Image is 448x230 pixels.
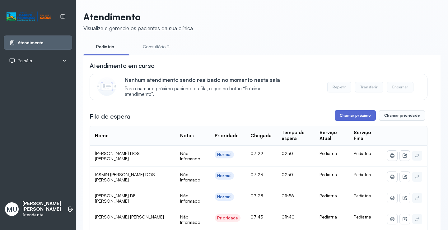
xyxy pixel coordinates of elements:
button: Chamar prioridade [379,110,425,121]
button: Encerrar [387,82,413,92]
div: Nome [95,133,109,139]
div: Pediatria [320,172,344,177]
a: Pediatria [83,42,127,52]
div: Pediatria [320,214,344,220]
p: Nenhum atendimento sendo realizado no momento nesta sala [125,77,289,83]
div: Tempo de espera [282,130,310,142]
span: [PERSON_NAME] DE [PERSON_NAME] [95,193,136,204]
span: Pediatria [354,151,371,156]
span: IASMIN [PERSON_NAME] DOS [PERSON_NAME] [95,172,155,183]
span: 07:43 [250,214,263,219]
button: Transferir [355,82,383,92]
span: Pediatria [354,193,371,198]
img: Imagem de CalloutCard [97,77,116,96]
div: Pediatria [320,193,344,199]
span: 07:23 [250,172,263,177]
div: Chegada [250,133,272,139]
span: 07:28 [250,193,263,198]
button: Chamar próximo [335,110,376,121]
div: Normal [217,194,231,199]
p: [PERSON_NAME] [PERSON_NAME] [22,201,61,213]
div: Visualize e gerencie os pacientes da sua clínica [83,25,193,31]
img: Logotipo do estabelecimento [7,12,51,22]
span: Não Informado [180,193,200,204]
a: Consultório 2 [134,42,178,52]
div: Prioridade [217,215,238,221]
span: Não Informado [180,214,200,225]
p: Atendente [22,212,61,218]
span: Para chamar o próximo paciente da fila, clique no botão “Próximo atendimento”. [125,86,289,98]
span: [PERSON_NAME] DOS [PERSON_NAME] [95,151,140,162]
div: Serviço Atual [320,130,344,142]
span: 02h01 [282,151,295,156]
div: Pediatria [320,151,344,156]
span: Pediatria [354,172,371,177]
span: Atendimento [18,40,44,45]
div: Normal [217,152,231,157]
span: Não Informado [180,172,200,183]
a: Atendimento [9,40,67,46]
span: [PERSON_NAME] [PERSON_NAME] [95,214,164,219]
span: 01h40 [282,214,295,219]
span: Painéis [18,58,32,63]
span: Pediatria [354,214,371,219]
div: Notas [180,133,194,139]
h3: Fila de espera [90,112,130,121]
div: Normal [217,173,231,178]
div: Prioridade [215,133,239,139]
button: Repetir [327,82,351,92]
span: 01h56 [282,193,294,198]
span: Não Informado [180,151,200,162]
span: 07:22 [250,151,263,156]
span: 02h01 [282,172,295,177]
div: Serviço Final [354,130,377,142]
p: Atendimento [83,11,193,22]
h3: Atendimento em curso [90,61,155,70]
